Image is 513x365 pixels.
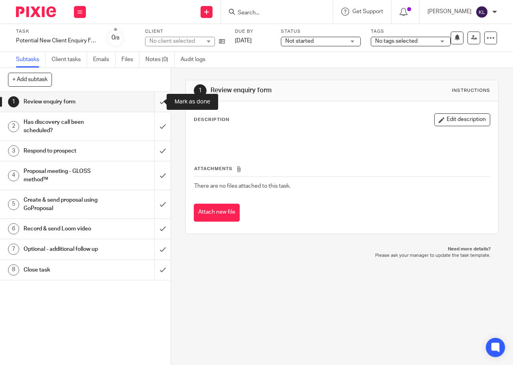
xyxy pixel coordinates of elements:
label: Due by [235,28,271,35]
h1: Record & send Loom video [24,223,105,235]
div: 2 [8,121,19,132]
a: Subtasks [16,52,46,67]
span: Attachments [194,167,233,171]
span: No tags selected [375,38,418,44]
div: 1 [8,96,19,107]
p: Please ask your manager to update the task template. [193,252,491,259]
h1: Proposal meeting - GLOSS method™ [24,165,105,186]
p: [PERSON_NAME] [427,8,471,16]
label: Task [16,28,96,35]
h1: Review enquiry form [24,96,105,108]
button: Attach new file [194,204,240,222]
small: /8 [115,36,119,40]
div: No client selected [149,37,201,45]
h1: Respond to prospect [24,145,105,157]
h1: Optional - additional follow up [24,243,105,255]
a: Emails [93,52,115,67]
h1: Close task [24,264,105,276]
span: Get Support [352,9,383,14]
button: Edit description [434,113,490,126]
a: Audit logs [181,52,211,67]
div: 8 [8,264,19,276]
input: Search [237,10,309,17]
div: 1 [194,84,207,97]
h1: Review enquiry form [211,86,359,95]
h1: Has discovery call been scheduled? [24,116,105,137]
a: Files [121,52,139,67]
span: Not started [285,38,314,44]
label: Status [281,28,361,35]
div: 5 [8,199,19,210]
div: 7 [8,244,19,255]
img: svg%3E [475,6,488,18]
div: Potential New Client Enquiry Form - Lesser &amp; Co Chartered Accountants - Ross Rainford [16,37,96,45]
label: Client [145,28,225,35]
div: 3 [8,145,19,157]
span: [DATE] [235,38,252,44]
label: Tags [371,28,451,35]
button: + Add subtask [8,73,52,86]
h1: Create & send proposal using GoProposal [24,194,105,214]
a: Notes (0) [145,52,175,67]
p: Need more details? [193,246,491,252]
div: 0 [111,33,119,42]
img: Pixie [16,6,56,17]
span: There are no files attached to this task. [194,183,290,189]
div: Instructions [452,87,490,94]
a: Client tasks [52,52,87,67]
div: 4 [8,170,19,181]
div: 6 [8,223,19,234]
div: Potential New Client Enquiry Form - Lesser & Co Chartered Accountants - [PERSON_NAME] [16,37,96,45]
p: Description [194,117,229,123]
